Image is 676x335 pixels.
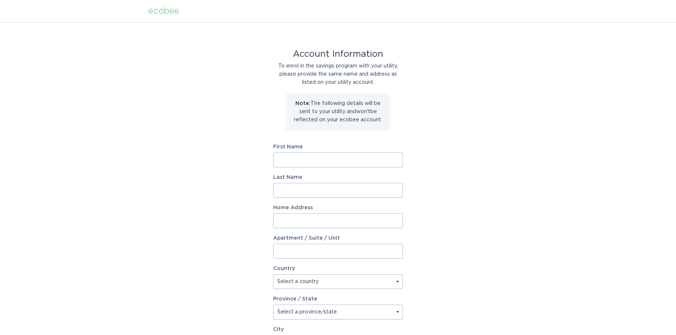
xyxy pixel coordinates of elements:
[273,62,403,86] div: To enrol in the savings program with your utility, please provide the same name and address as li...
[273,236,403,241] label: Apartment / Suite / Unit
[292,99,384,124] p: The following details will be sent to your utility and won't be reflected on your ecobee account.
[273,144,403,150] label: First Name
[273,175,403,180] label: Last Name
[273,296,317,302] label: Province / State
[273,327,403,332] label: City
[295,101,311,106] strong: Note:
[148,7,179,15] div: ecobee
[273,205,403,210] label: Home Address
[273,50,403,58] div: Account Information
[273,266,295,271] label: Country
